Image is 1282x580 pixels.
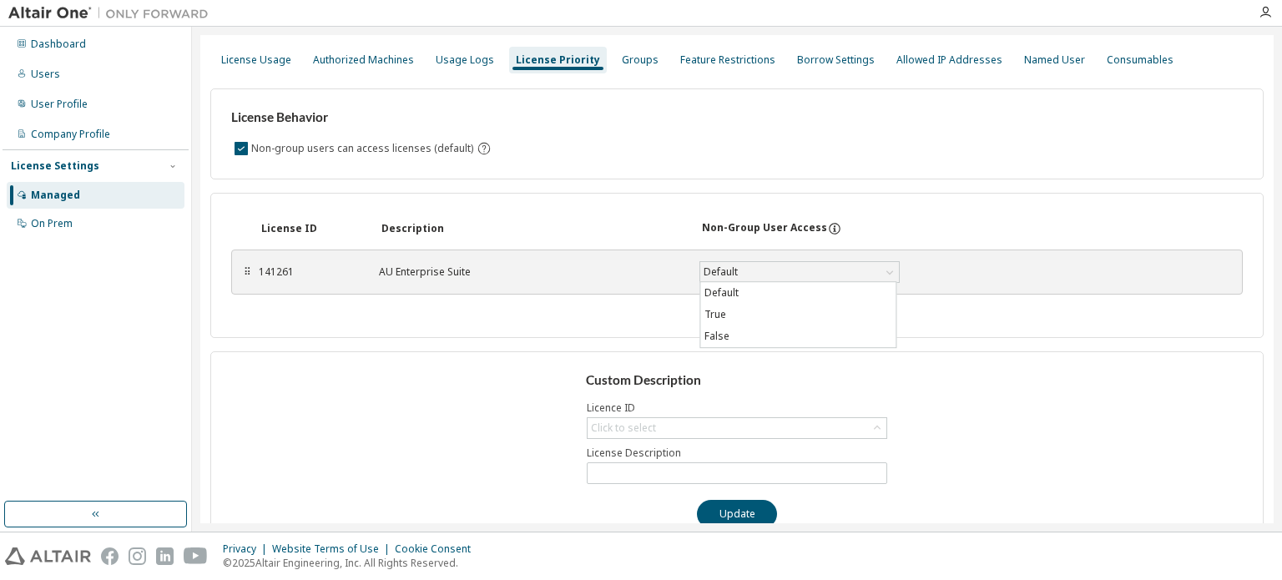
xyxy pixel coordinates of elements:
div: Allowed IP Addresses [896,53,1002,67]
div: Company Profile [31,128,110,141]
div: Cookie Consent [395,542,481,556]
label: Non-group users can access licenses (default) [251,139,477,159]
img: youtube.svg [184,547,208,565]
div: Non-Group User Access [702,221,827,236]
div: License ID [261,222,361,235]
img: instagram.svg [129,547,146,565]
li: Default [700,282,896,304]
div: License Usage [221,53,291,67]
img: facebook.svg [101,547,119,565]
div: Groups [622,53,659,67]
div: License Priority [516,53,600,67]
div: Usage Logs [436,53,494,67]
div: Default [700,262,899,282]
div: 141261 [259,265,359,279]
div: Default [701,263,740,281]
div: Borrow Settings [797,53,875,67]
img: linkedin.svg [156,547,174,565]
div: Consumables [1107,53,1173,67]
div: On Prem [31,217,73,230]
div: Managed [31,189,80,202]
div: AU Enterprise Suite [379,265,679,279]
div: Description [381,222,682,235]
div: Feature Restrictions [680,53,775,67]
button: Update [697,500,777,528]
div: Click to select [591,421,656,435]
label: Licence ID [587,401,887,415]
h3: Custom Description [586,372,889,389]
div: Authorized Machines [313,53,414,67]
label: License Description [587,446,887,460]
li: True [700,304,896,325]
p: © 2025 Altair Engineering, Inc. All Rights Reserved. [223,556,481,570]
div: License Settings [11,159,99,173]
img: Altair One [8,5,217,22]
div: Named User [1024,53,1085,67]
div: Website Terms of Use [272,542,395,556]
div: Privacy [223,542,272,556]
div: Click to select [588,418,886,438]
div: Dashboard [31,38,86,51]
div: User Profile [31,98,88,111]
div: ⠿ [242,265,252,279]
h3: License Behavior [231,109,489,126]
img: altair_logo.svg [5,547,91,565]
svg: By default any user not assigned to any group can access any license. Turn this setting off to di... [477,141,492,156]
div: Users [31,68,60,81]
li: False [700,325,896,347]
